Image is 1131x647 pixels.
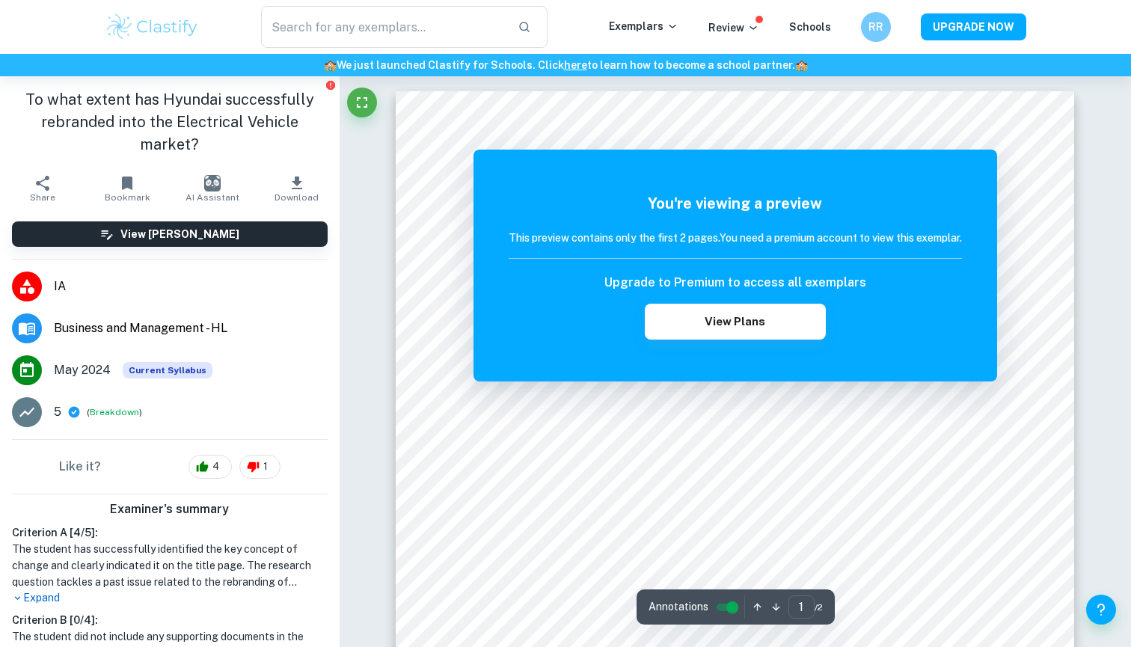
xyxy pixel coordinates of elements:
span: May 2024 [54,361,111,379]
span: IA [54,277,328,295]
button: View [PERSON_NAME] [12,221,328,247]
div: This exemplar is based on the current syllabus. Feel free to refer to it for inspiration/ideas wh... [123,362,212,378]
h6: Upgrade to Premium to access all exemplars [604,274,866,292]
button: Report issue [325,79,337,91]
button: Download [254,168,339,209]
span: Business and Management - HL [54,319,328,337]
h6: We just launched Clastify for Schools. Click to learn how to become a school partner. [3,57,1128,73]
button: View Plans [645,304,826,340]
a: here [564,59,587,71]
h6: Examiner's summary [6,500,334,518]
span: Bookmark [105,192,150,203]
h1: The student has successfully identified the key concept of change and clearly indicated it on the... [12,541,328,590]
button: AI Assistant [170,168,254,209]
h6: View [PERSON_NAME] [120,226,239,242]
span: Download [275,192,319,203]
span: 🏫 [324,59,337,71]
span: Share [30,192,55,203]
button: Breakdown [90,405,139,419]
span: 1 [255,459,276,474]
h6: This preview contains only the first 2 pages. You need a premium account to view this exemplar. [509,230,962,246]
span: Annotations [649,599,708,615]
span: ( ) [87,405,142,420]
button: Bookmark [85,168,169,209]
span: 🏫 [795,59,808,71]
p: 5 [54,403,61,421]
p: Expand [12,590,328,606]
button: UPGRADE NOW [921,13,1026,40]
input: Search for any exemplars... [261,6,506,48]
span: AI Assistant [186,192,239,203]
button: Help and Feedback [1086,595,1116,625]
p: Review [708,19,759,36]
a: Schools [789,21,831,33]
h6: Like it? [59,458,101,476]
button: RR [861,12,891,42]
h6: Criterion B [ 0 / 4 ]: [12,612,328,628]
span: / 2 [815,601,823,614]
p: Exemplars [609,18,678,34]
span: 4 [204,459,227,474]
img: AI Assistant [204,175,221,191]
button: Fullscreen [347,88,377,117]
h6: Criterion A [ 4 / 5 ]: [12,524,328,541]
h5: You're viewing a preview [509,192,962,215]
h6: RR [868,19,885,35]
img: Clastify logo [105,12,200,42]
h1: To what extent has Hyundai successfully rebranded into the Electrical Vehicle market? [12,88,328,156]
span: Current Syllabus [123,362,212,378]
